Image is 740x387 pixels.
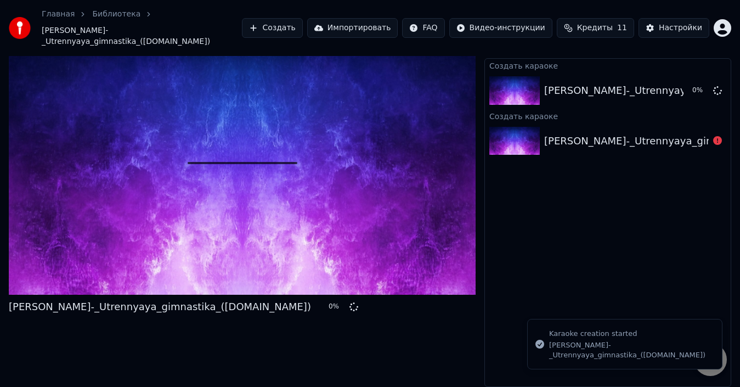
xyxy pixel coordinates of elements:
[659,23,702,33] div: Настройки
[92,9,140,20] a: Библиотека
[549,328,713,339] div: Karaoke creation started
[485,59,731,72] div: Создать караоке
[639,18,709,38] button: Настройки
[485,109,731,122] div: Создать караоке
[577,23,613,33] span: Кредиты
[617,23,627,33] span: 11
[549,340,713,360] div: [PERSON_NAME]-_Utrennyaya_gimnastika_([DOMAIN_NAME])
[692,86,709,95] div: 0 %
[449,18,552,38] button: Видео-инструкции
[557,18,634,38] button: Кредиты11
[402,18,444,38] button: FAQ
[42,9,75,20] a: Главная
[242,18,302,38] button: Создать
[329,302,345,311] div: 0 %
[9,299,311,315] div: [PERSON_NAME]-_Utrennyaya_gimnastika_([DOMAIN_NAME])
[9,17,31,39] img: youka
[42,25,242,47] span: [PERSON_NAME]-_Utrennyaya_gimnastika_([DOMAIN_NAME])
[307,18,398,38] button: Импортировать
[42,9,242,47] nav: breadcrumb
